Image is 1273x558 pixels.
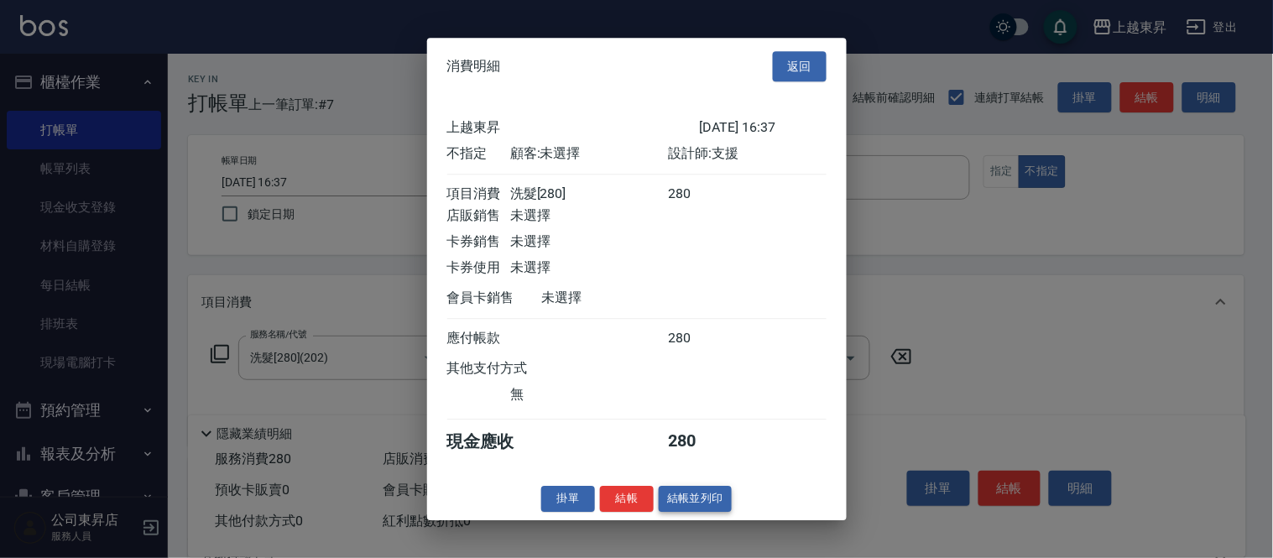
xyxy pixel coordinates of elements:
div: 上越東昇 [447,119,700,137]
div: 280 [668,430,731,453]
div: 顧客: 未選擇 [510,145,668,163]
div: 洗髮[280] [510,185,668,203]
button: 掛單 [541,486,595,512]
div: 未選擇 [510,259,668,277]
div: 其他支付方式 [447,360,574,378]
div: 未選擇 [510,207,668,225]
div: [DATE] 16:37 [700,119,827,137]
div: 無 [510,386,668,404]
div: 會員卡銷售 [447,289,542,307]
button: 返回 [773,51,827,82]
div: 現金應收 [447,430,542,453]
div: 卡券銷售 [447,233,510,251]
div: 280 [668,185,731,203]
div: 店販銷售 [447,207,510,225]
div: 設計師: 支援 [668,145,826,163]
div: 280 [668,330,731,347]
div: 不指定 [447,145,510,163]
button: 結帳並列印 [659,486,732,512]
div: 未選擇 [542,289,700,307]
div: 應付帳款 [447,330,510,347]
div: 項目消費 [447,185,510,203]
div: 卡券使用 [447,259,510,277]
button: 結帳 [600,486,654,512]
span: 消費明細 [447,58,501,75]
div: 未選擇 [510,233,668,251]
